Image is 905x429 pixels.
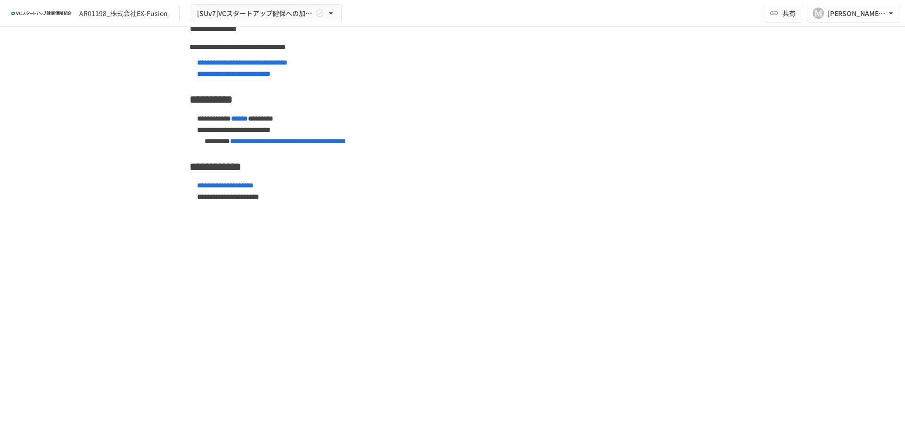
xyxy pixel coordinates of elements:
[807,4,901,23] button: M[PERSON_NAME][EMAIL_ADDRESS][DOMAIN_NAME]
[813,8,824,19] div: M
[764,4,803,23] button: 共有
[197,8,313,19] span: [SUv7]VCスタートアップ健保への加入申請手続き
[79,8,168,18] div: AR01198_株式会社EX-Fusion
[191,4,342,23] button: [SUv7]VCスタートアップ健保への加入申請手続き
[11,6,72,21] img: ZDfHsVrhrXUoWEWGWYf8C4Fv4dEjYTEDCNvmL73B7ox
[782,8,796,18] span: 共有
[828,8,886,19] div: [PERSON_NAME][EMAIL_ADDRESS][DOMAIN_NAME]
